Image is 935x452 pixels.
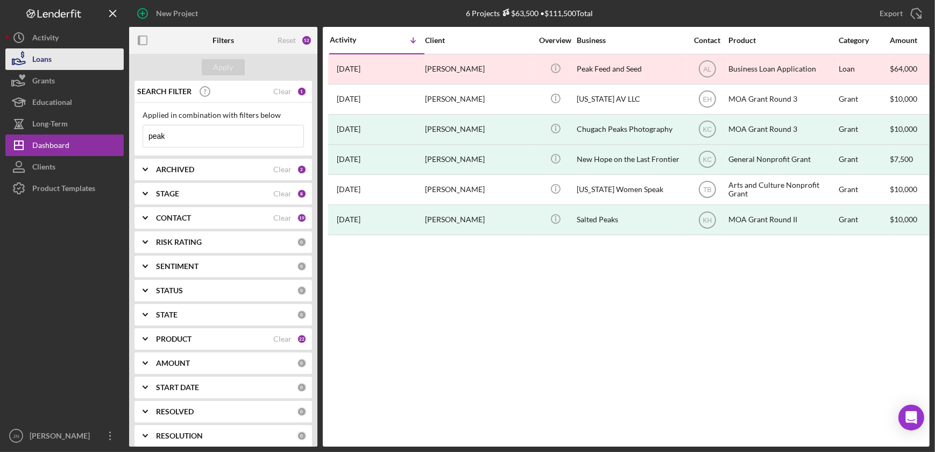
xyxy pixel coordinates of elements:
[703,126,712,133] text: KC
[297,407,307,416] div: 0
[156,407,194,416] b: RESOLVED
[297,334,307,344] div: 22
[898,405,924,430] div: Open Intercom Messenger
[32,27,59,51] div: Activity
[5,70,124,91] button: Grants
[890,55,930,83] div: $64,000
[32,91,72,116] div: Educational
[5,135,124,156] button: Dashboard
[728,85,836,114] div: MOA Grant Round 3
[273,214,292,222] div: Clear
[143,111,304,119] div: Applied in combination with filters below
[5,178,124,199] a: Product Templates
[425,36,533,45] div: Client
[728,145,836,174] div: General Nonprofit Grant
[425,55,533,83] div: [PERSON_NAME]
[13,433,19,439] text: JN
[890,206,930,234] div: $10,000
[156,432,203,440] b: RESOLUTION
[297,383,307,392] div: 0
[330,36,377,44] div: Activity
[703,96,712,103] text: EH
[425,175,533,204] div: [PERSON_NAME]
[535,36,576,45] div: Overview
[5,48,124,70] button: Loans
[214,59,233,75] div: Apply
[32,135,69,159] div: Dashboard
[297,165,307,174] div: 2
[839,115,889,144] div: Grant
[301,35,312,46] div: 52
[202,59,245,75] button: Apply
[32,156,55,180] div: Clients
[156,335,192,343] b: PRODUCT
[839,85,889,114] div: Grant
[32,113,68,137] div: Long-Term
[869,3,930,24] button: Export
[156,286,183,295] b: STATUS
[703,186,711,194] text: TB
[425,206,533,234] div: [PERSON_NAME]
[337,155,360,164] time: 2020-12-16 22:01
[297,237,307,247] div: 0
[156,214,191,222] b: CONTACT
[273,189,292,198] div: Clear
[703,156,712,164] text: KC
[297,87,307,96] div: 1
[728,175,836,204] div: Arts and Culture Nonprofit Grant
[297,310,307,320] div: 0
[577,36,684,45] div: Business
[337,185,360,194] time: 2020-12-14 23:24
[839,175,889,204] div: Grant
[273,87,292,96] div: Clear
[32,178,95,202] div: Product Templates
[728,115,836,144] div: MOA Grant Round 3
[137,87,192,96] b: SEARCH FILTER
[156,383,199,392] b: START DATE
[839,36,889,45] div: Category
[297,431,307,441] div: 0
[577,206,684,234] div: Salted Peaks
[156,310,178,319] b: STATE
[273,335,292,343] div: Clear
[5,156,124,178] a: Clients
[839,55,889,83] div: Loan
[297,286,307,295] div: 0
[32,70,55,94] div: Grants
[156,189,179,198] b: STAGE
[425,145,533,174] div: [PERSON_NAME]
[728,36,836,45] div: Product
[156,165,194,174] b: ARCHIVED
[577,55,684,83] div: Peak Feed and Seed
[687,36,727,45] div: Contact
[212,36,234,45] b: Filters
[5,27,124,48] button: Activity
[577,145,684,174] div: New Hope on the Last Frontier
[337,215,360,224] time: 2020-10-20 17:46
[337,95,360,103] time: 2021-02-21 22:47
[839,145,889,174] div: Grant
[577,175,684,204] div: [US_STATE] Women Speak
[5,91,124,113] button: Educational
[337,65,360,73] time: 2025-08-21 16:07
[5,113,124,135] button: Long-Term
[500,9,539,18] div: $63,500
[5,425,124,447] button: JN[PERSON_NAME]
[278,36,296,45] div: Reset
[577,115,684,144] div: Chugach Peaks Photography
[890,115,930,144] div: $10,000
[839,206,889,234] div: Grant
[156,359,190,368] b: AMOUNT
[703,216,712,224] text: KH
[129,3,209,24] button: New Project
[297,358,307,368] div: 0
[890,175,930,204] div: $10,000
[156,3,198,24] div: New Project
[890,145,930,174] div: $7,500
[425,115,533,144] div: [PERSON_NAME]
